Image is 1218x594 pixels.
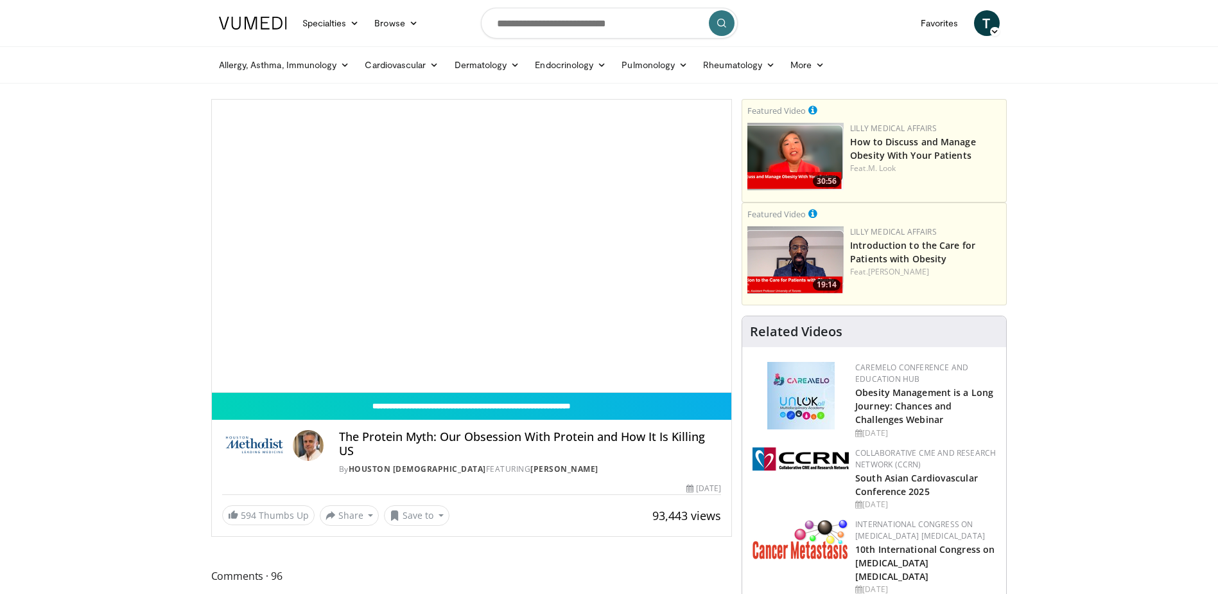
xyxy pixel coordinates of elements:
[855,362,968,384] a: CaReMeLO Conference and Education Hub
[222,505,315,525] a: 594 Thumbs Up
[850,226,937,237] a: Lilly Medical Affairs
[850,266,1001,278] div: Feat.
[850,239,975,265] a: Introduction to the Care for Patients with Obesity
[868,266,929,277] a: [PERSON_NAME]
[339,430,722,458] h4: The Protein Myth: Our Obsession With Protein and How It Is Killing US
[783,52,832,78] a: More
[855,499,996,510] div: [DATE]
[293,430,324,461] img: Avatar
[974,10,1000,36] a: T
[913,10,966,36] a: Favorites
[850,136,976,161] a: How to Discuss and Manage Obesity With Your Patients
[747,226,844,294] img: acc2e291-ced4-4dd5-b17b-d06994da28f3.png.150x105_q85_crop-smart_upscale.png
[850,123,937,134] a: Lilly Medical Affairs
[320,505,379,526] button: Share
[767,362,835,429] img: 45df64a9-a6de-482c-8a90-ada250f7980c.png.150x105_q85_autocrop_double_scale_upscale_version-0.2.jpg
[813,279,840,291] span: 19:14
[219,17,287,30] img: VuMedi Logo
[295,10,367,36] a: Specialties
[686,483,721,494] div: [DATE]
[211,568,733,584] span: Comments 96
[855,447,996,470] a: Collaborative CME and Research Network (CCRN)
[747,226,844,294] a: 19:14
[855,386,993,426] a: Obesity Management is a Long Journey: Chances and Challenges Webinar
[855,428,996,439] div: [DATE]
[813,175,840,187] span: 30:56
[850,163,1001,174] div: Feat.
[868,163,896,174] a: M. Look
[384,505,449,526] button: Save to
[530,464,598,474] a: [PERSON_NAME]
[367,10,426,36] a: Browse
[614,52,695,78] a: Pulmonology
[222,430,288,461] img: Houston Methodist
[481,8,738,39] input: Search topics, interventions
[527,52,614,78] a: Endocrinology
[855,543,995,582] a: 10th International Congress on [MEDICAL_DATA] [MEDICAL_DATA]
[747,208,806,220] small: Featured Video
[747,105,806,116] small: Featured Video
[747,123,844,190] img: c98a6a29-1ea0-4bd5-8cf5-4d1e188984a7.png.150x105_q85_crop-smart_upscale.png
[212,100,732,393] video-js: Video Player
[855,472,978,498] a: South Asian Cardiovascular Conference 2025
[855,519,985,541] a: International Congress on [MEDICAL_DATA] [MEDICAL_DATA]
[750,324,842,339] h4: Related Videos
[357,52,446,78] a: Cardiovascular
[447,52,528,78] a: Dermatology
[695,52,783,78] a: Rheumatology
[241,509,256,521] span: 594
[339,464,722,475] div: By FEATURING
[652,508,721,523] span: 93,443 views
[753,447,849,471] img: a04ee3ba-8487-4636-b0fb-5e8d268f3737.png.150x105_q85_autocrop_double_scale_upscale_version-0.2.png
[349,464,486,474] a: Houston [DEMOGRAPHIC_DATA]
[753,519,849,559] img: 6ff8bc22-9509-4454-a4f8-ac79dd3b8976.png.150x105_q85_autocrop_double_scale_upscale_version-0.2.png
[747,123,844,190] a: 30:56
[211,52,358,78] a: Allergy, Asthma, Immunology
